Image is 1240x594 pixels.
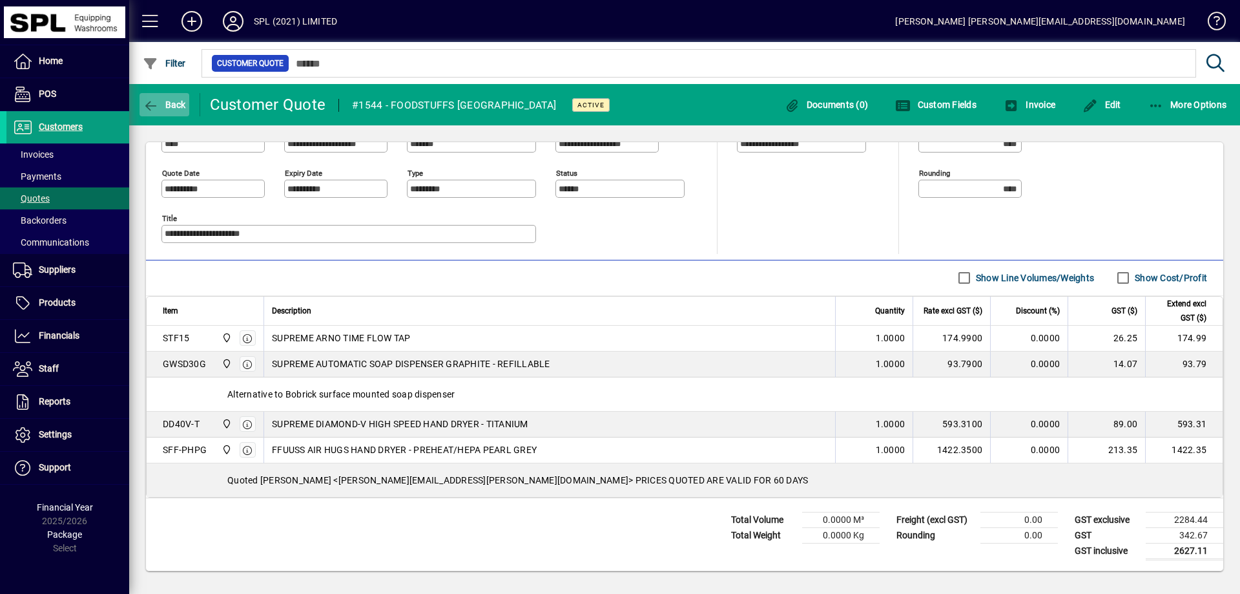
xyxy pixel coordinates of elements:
span: Quantity [875,304,905,318]
div: GWSD30G [163,357,206,370]
span: Products [39,297,76,308]
td: 593.31 [1145,412,1223,438]
span: Reports [39,396,70,407]
button: Back [139,93,189,116]
span: Invoices [13,149,54,160]
button: Profile [212,10,254,33]
div: 93.7900 [921,357,982,370]
span: Suppliers [39,264,76,275]
td: 0.0000 [990,352,1068,377]
span: Home [39,56,63,66]
span: SPL (2021) Limited [218,331,233,345]
span: SUPREME AUTOMATIC SOAP DISPENSER GRAPHITE - REFILLABLE [272,357,550,370]
div: STF15 [163,332,189,345]
td: Total Volume [725,512,802,527]
span: Custom Fields [895,100,976,110]
mat-label: Status [556,168,577,177]
span: Payments [13,171,61,182]
mat-label: Type [408,168,423,177]
label: Show Line Volumes/Weights [973,271,1094,284]
span: 1.0000 [876,357,905,370]
span: Rate excl GST ($) [924,304,982,318]
td: GST inclusive [1068,543,1146,559]
td: 0.00 [980,512,1058,527]
a: Support [6,452,129,484]
div: 593.3100 [921,418,982,430]
a: POS [6,78,129,111]
a: Financials [6,320,129,352]
mat-label: Quote date [162,168,200,177]
label: Show Cost/Profit [1132,271,1207,284]
td: GST [1068,527,1146,543]
div: 174.9900 [921,332,982,345]
div: Customer Quote [210,94,326,115]
a: Invoices [6,143,129,165]
span: POS [39,89,56,99]
span: 1.0000 [876,443,905,456]
td: GST exclusive [1068,512,1146,527]
div: DD40V-T [163,418,200,430]
mat-label: Expiry date [285,168,322,177]
span: Support [39,462,71,472]
span: Financial Year [37,502,93,513]
td: 14.07 [1068,352,1145,377]
button: Invoice [1000,93,1059,116]
td: 0.0000 [990,438,1068,463]
td: 2284.44 [1146,512,1223,527]
td: 1422.35 [1145,438,1223,463]
span: Customers [39,122,83,132]
button: Edit [1079,93,1124,116]
td: 0.0000 Kg [802,527,880,543]
span: SPL (2021) Limited [218,417,233,431]
button: More Options [1145,93,1230,116]
a: Backorders [6,209,129,231]
span: Financials [39,330,79,341]
span: SPL (2021) Limited [218,357,233,371]
span: Extend excl GST ($) [1153,297,1206,325]
span: More Options [1148,100,1227,110]
span: Edit [1082,100,1121,110]
td: 0.0000 M³ [802,512,880,527]
span: SUPREME ARNO TIME FLOW TAP [272,332,411,345]
span: Customer Quote [217,57,284,70]
span: Item [163,304,178,318]
app-page-header-button: Back [129,93,200,116]
td: 0.0000 [990,412,1068,438]
span: GST ($) [1111,304,1137,318]
a: Communications [6,231,129,253]
span: Discount (%) [1016,304,1060,318]
td: 89.00 [1068,412,1145,438]
span: Filter [143,58,186,69]
a: Payments [6,165,129,187]
span: FFUUSS AIR HUGS HAND DRYER - PREHEAT/HEPA PEARL GREY [272,443,537,456]
mat-label: Rounding [919,168,950,177]
span: 1.0000 [876,332,905,345]
span: SUPREME DIAMOND-V HIGH SPEED HAND DRYER - TITANIUM [272,418,528,430]
button: Custom Fields [892,93,980,116]
td: 2627.11 [1146,543,1223,559]
button: Add [171,10,212,33]
td: 213.35 [1068,438,1145,463]
div: SFF-PHPG [163,443,207,456]
td: 0.0000 [990,326,1068,352]
td: Freight (excl GST) [890,512,980,527]
a: Knowledge Base [1198,3,1224,45]
span: Settings [39,429,72,440]
td: 93.79 [1145,352,1223,377]
a: Products [6,287,129,319]
td: 174.99 [1145,326,1223,352]
span: Invoice [1004,100,1055,110]
span: Backorders [13,215,67,226]
a: Reports [6,386,129,418]
span: SPL (2021) Limited [218,443,233,457]
span: 1.0000 [876,418,905,430]
td: Rounding [890,527,980,543]
button: Filter [139,52,189,75]
div: #1544 - FOODSTUFFS [GEOGRAPHIC_DATA] [352,95,556,116]
div: Alternative to Bobrick surface mounted soap dispenser [147,377,1223,411]
td: 342.67 [1146,527,1223,543]
div: SPL (2021) LIMITED [254,11,337,32]
td: 0.00 [980,527,1058,543]
a: Settings [6,419,129,451]
button: Documents (0) [781,93,871,116]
